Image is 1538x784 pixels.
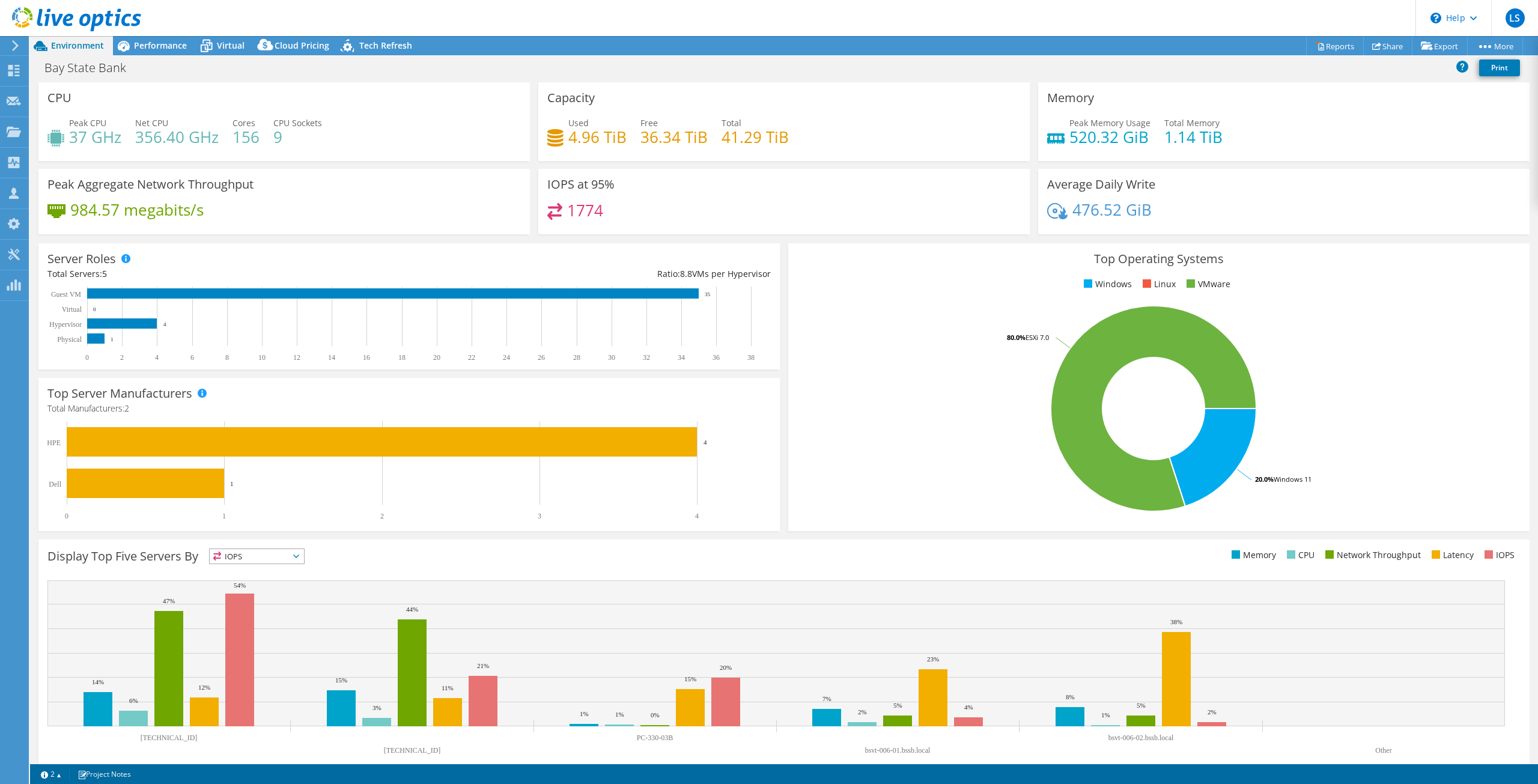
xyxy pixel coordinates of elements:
[141,734,198,742] text: [TECHNICAL_ID]
[70,203,204,216] h4: 984.57 megabits/s
[1482,548,1515,562] li: IOPS
[92,678,104,685] text: 14%
[233,117,255,129] span: Cores
[372,704,381,711] text: 3%
[538,512,541,520] text: 3
[155,353,159,362] text: 4
[47,439,61,447] text: HPE
[47,387,192,400] h3: Top Server Manufacturers
[695,512,699,520] text: 4
[51,40,104,51] span: Environment
[225,353,229,362] text: 8
[217,40,245,51] span: Virtual
[273,130,322,144] h4: 9
[111,336,114,342] text: 1
[222,512,226,520] text: 1
[568,117,589,129] span: Used
[120,353,124,362] text: 2
[39,61,145,74] h1: Bay State Bank
[335,676,347,684] text: 15%
[1047,91,1094,105] h3: Memory
[51,290,81,299] text: Guest VM
[57,335,82,344] text: Physical
[678,353,685,362] text: 34
[580,710,589,717] text: 1%
[1208,708,1217,716] text: 2%
[258,353,266,362] text: 10
[124,403,129,414] span: 2
[93,306,96,312] text: 0
[680,268,692,279] span: 8.8
[234,582,246,589] text: 54%
[720,664,732,671] text: 20%
[1140,278,1176,291] li: Linux
[47,267,409,281] div: Total Servers:
[433,353,440,362] text: 20
[406,606,418,613] text: 44%
[1026,333,1049,342] tspan: ESXi 7.0
[1412,37,1468,55] a: Export
[380,512,384,520] text: 2
[1322,548,1421,562] li: Network Throughput
[47,402,771,415] h4: Total Manufacturers:
[409,267,771,281] div: Ratio: VMs per Hypervisor
[49,320,82,329] text: Hypervisor
[1255,475,1274,484] tspan: 20.0%
[547,178,615,191] h3: IOPS at 95%
[102,268,107,279] span: 5
[684,675,696,682] text: 15%
[1429,548,1474,562] li: Latency
[398,353,406,362] text: 18
[69,117,106,129] span: Peak CPU
[704,439,707,446] text: 4
[49,480,61,488] text: Dell
[65,512,68,520] text: 0
[69,130,121,144] h4: 37 GHz
[615,711,624,718] text: 1%
[1274,475,1312,484] tspan: Windows 11
[547,91,595,105] h3: Capacity
[822,695,831,702] text: 7%
[273,117,322,129] span: CPU Sockets
[47,178,254,191] h3: Peak Aggregate Network Throughput
[32,767,70,782] a: 2
[747,353,755,362] text: 38
[1363,37,1412,55] a: Share
[1072,203,1152,216] h4: 476.52 GiB
[198,684,210,691] text: 12%
[858,708,867,716] text: 2%
[163,321,166,327] text: 4
[1081,278,1132,291] li: Windows
[893,702,902,709] text: 5%
[129,697,138,704] text: 6%
[190,353,194,362] text: 6
[705,291,711,297] text: 35
[1069,130,1150,144] h4: 520.32 GiB
[927,655,939,663] text: 23%
[1479,59,1520,76] a: Print
[640,117,658,129] span: Free
[568,130,627,144] h4: 4.96 TiB
[1170,618,1182,625] text: 38%
[637,734,673,742] text: PC-330-03B
[1066,693,1075,700] text: 8%
[135,117,168,129] span: Net CPU
[135,130,219,144] h4: 356.40 GHz
[134,40,187,51] span: Performance
[384,746,441,755] text: [TECHNICAL_ID]
[1375,746,1391,755] text: Other
[1506,8,1525,28] span: LS
[608,353,615,362] text: 30
[1069,117,1150,129] span: Peak Memory Usage
[1229,548,1276,562] li: Memory
[1164,130,1223,144] h4: 1.14 TiB
[797,252,1521,266] h3: Top Operating Systems
[47,91,71,105] h3: CPU
[163,597,175,604] text: 47%
[477,662,489,669] text: 21%
[468,353,475,362] text: 22
[1101,711,1110,719] text: 1%
[442,684,454,691] text: 11%
[1137,702,1146,709] text: 5%
[1284,548,1315,562] li: CPU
